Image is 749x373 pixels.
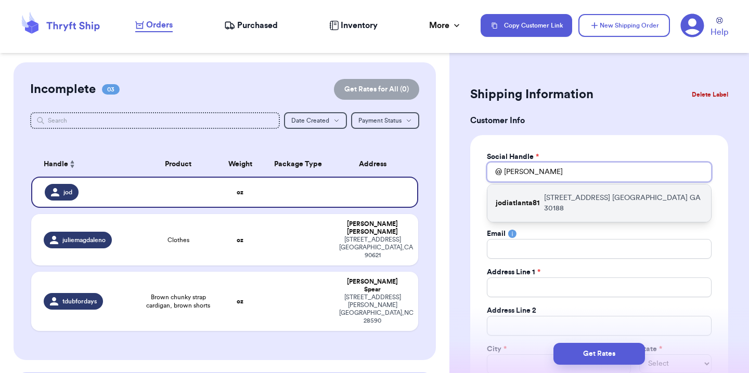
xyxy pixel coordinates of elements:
[146,293,211,310] span: Brown chunky strap cardigan, brown shorts
[711,26,728,38] span: Help
[333,152,418,177] th: Address
[263,152,333,177] th: Package Type
[487,162,502,182] div: @
[487,267,540,277] label: Address Line 1
[544,193,703,214] p: [STREET_ADDRESS] [GEOGRAPHIC_DATA] GA 30188
[237,298,243,304] strong: oz
[62,297,97,305] span: tdubfordays
[339,236,406,259] div: [STREET_ADDRESS] [GEOGRAPHIC_DATA] , CA 90621
[341,19,378,32] span: Inventory
[284,112,347,129] button: Date Created
[429,19,462,32] div: More
[102,84,120,95] span: 03
[470,114,728,127] h3: Customer Info
[237,189,243,195] strong: oz
[487,305,536,316] label: Address Line 2
[167,236,189,244] span: Clothes
[339,294,406,325] div: [STREET_ADDRESS][PERSON_NAME] [GEOGRAPHIC_DATA] , NC 28590
[351,112,419,129] button: Payment Status
[68,158,76,170] button: Sort ascending
[146,19,173,31] span: Orders
[339,278,406,294] div: [PERSON_NAME] Spear
[470,86,593,103] h2: Shipping Information
[139,152,217,177] th: Product
[291,117,329,124] span: Date Created
[224,19,278,32] a: Purchased
[237,237,243,243] strong: oz
[30,112,280,129] input: Search
[334,79,419,100] button: Get Rates for All (0)
[63,188,72,196] span: jod
[329,19,378,32] a: Inventory
[135,19,173,32] a: Orders
[44,159,68,170] span: Handle
[30,81,96,98] h2: Incomplete
[578,14,670,37] button: New Shipping Order
[487,229,506,239] label: Email
[62,236,106,244] span: juliemagdaleno
[553,343,645,365] button: Get Rates
[481,14,572,37] button: Copy Customer Link
[688,83,732,106] button: Delete Label
[217,152,263,177] th: Weight
[339,220,406,236] div: [PERSON_NAME] [PERSON_NAME]
[237,19,278,32] span: Purchased
[358,117,402,124] span: Payment Status
[496,198,540,208] p: jodiatlanta81
[487,152,539,162] label: Social Handle
[711,17,728,38] a: Help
